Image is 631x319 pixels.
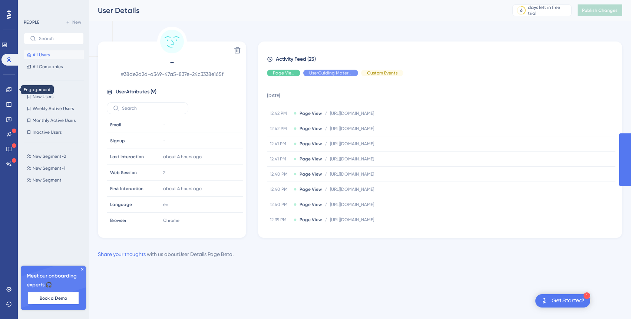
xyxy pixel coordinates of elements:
span: New Users [33,94,53,100]
span: Signup [110,138,125,144]
button: New [63,18,84,27]
span: Custom Events [367,70,397,76]
span: Inactive Users [33,129,62,135]
span: Book a Demo [40,295,67,301]
span: 12.40 PM [270,202,291,207]
span: Page View [300,171,322,177]
span: [URL][DOMAIN_NAME] [330,156,374,162]
time: about 4 hours ago [163,154,202,159]
span: 12.42 PM [270,110,291,116]
span: Publish Changes [582,7,618,13]
span: Email [110,122,121,128]
div: PEOPLE [24,19,39,25]
span: Page View [300,110,322,116]
div: User Details [98,5,494,16]
span: Page View [300,186,322,192]
span: [URL][DOMAIN_NAME] [330,186,374,192]
button: Inactive Users [24,128,84,137]
button: New Segment-2 [24,152,88,161]
span: 12.40 PM [270,171,291,177]
span: New Segment-2 [33,153,66,159]
div: days left in free trial [528,4,569,16]
span: [URL][DOMAIN_NAME] [330,171,374,177]
span: / [325,126,327,132]
span: 12.41 PM [270,156,291,162]
span: Language [110,202,132,207]
input: Search [39,36,77,41]
span: Chrome [163,217,179,223]
span: [URL][DOMAIN_NAME] [330,202,374,207]
span: 12.39 PM [270,217,291,223]
button: Monthly Active Users [24,116,84,125]
button: All Users [24,50,84,59]
span: / [325,141,327,147]
span: First Interaction [110,186,143,192]
span: Meet our onboarding experts 🎧 [27,272,80,289]
span: Page View [300,141,322,147]
button: All Companies [24,62,84,71]
span: - [163,122,165,128]
iframe: UserGuiding AI Assistant Launcher [600,290,622,312]
span: New Segment [33,177,62,183]
div: Open Get Started! checklist, remaining modules: 1 [535,294,590,308]
div: Get Started! [552,297,584,305]
button: New Segment-1 [24,164,88,173]
span: - [107,56,237,68]
span: Browser [110,217,126,223]
span: Monthly Active Users [33,117,76,123]
button: Book a Demo [28,292,79,304]
span: Page View [273,70,294,76]
span: New Segment-1 [33,165,65,171]
td: [DATE] [267,82,615,106]
span: All Users [33,52,50,58]
span: User Attributes ( 9 ) [116,87,156,96]
span: Weekly Active Users [33,106,74,112]
span: All Companies [33,64,63,70]
span: [URL][DOMAIN_NAME] [330,110,374,116]
a: Share your thoughts [98,251,146,257]
span: / [325,202,327,207]
span: / [325,217,327,223]
span: [URL][DOMAIN_NAME] [330,217,374,223]
span: UserGuiding Material [309,70,352,76]
span: - [163,138,165,144]
span: / [325,156,327,162]
input: Search [122,106,182,111]
span: / [325,171,327,177]
div: 1 [584,292,590,299]
span: Page View [300,217,322,223]
span: 2 [163,170,165,176]
button: Weekly Active Users [24,104,84,113]
button: New Segment [24,176,88,185]
span: Activity Feed (23) [276,55,316,64]
span: # 38de2d2d-a349-47a5-837e-24c3338e165f [107,70,237,79]
div: 6 [520,7,523,13]
span: 12.42 PM [270,126,291,132]
span: Page View [300,202,322,207]
span: Page View [300,126,322,132]
span: Page View [300,156,322,162]
button: Publish Changes [578,4,622,16]
img: launcher-image-alternative-text [540,296,549,305]
span: 12.41 PM [270,141,291,147]
span: Last Interaction [110,154,144,160]
button: New Users [24,92,84,101]
span: [URL][DOMAIN_NAME] [330,126,374,132]
span: en [163,202,168,207]
span: New [72,19,81,25]
time: about 4 hours ago [163,186,202,191]
span: [URL][DOMAIN_NAME] [330,141,374,147]
span: / [325,186,327,192]
span: 12.40 PM [270,186,291,192]
span: Web Session [110,170,137,176]
div: with us about User Details Page Beta . [98,250,234,259]
span: / [325,110,327,116]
